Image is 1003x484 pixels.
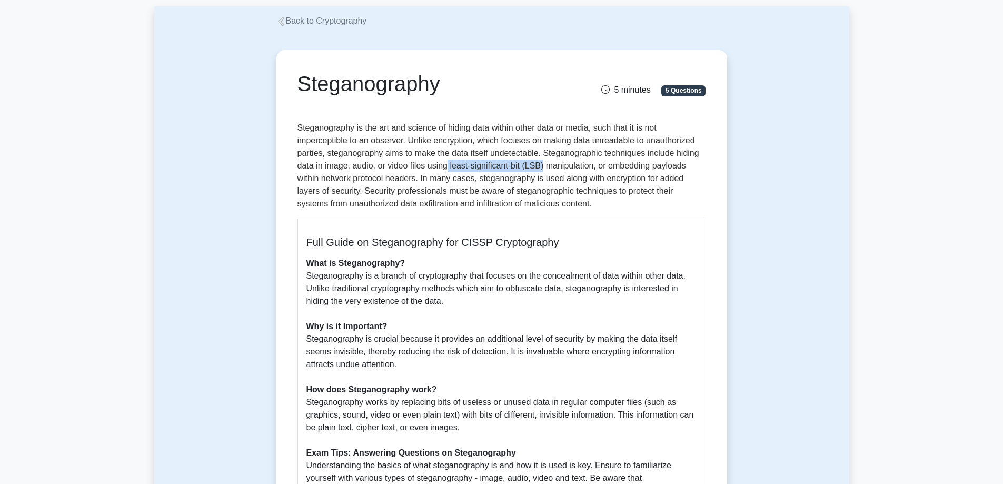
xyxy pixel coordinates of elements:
a: Back to Cryptography [276,16,367,25]
b: How does Steganography work? [306,385,437,394]
b: Exam Tips: Answering Questions on Steganography [306,448,516,457]
h5: Full Guide on Steganography for CISSP Cryptography [306,236,697,249]
p: Steganography is the art and science of hiding data within other data or media, such that it is n... [297,122,706,210]
span: 5 minutes [601,85,650,94]
h1: Steganography [297,71,565,96]
b: What is Steganography? [306,259,405,268]
b: Why is it Important? [306,322,388,331]
span: 5 Questions [661,85,706,96]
